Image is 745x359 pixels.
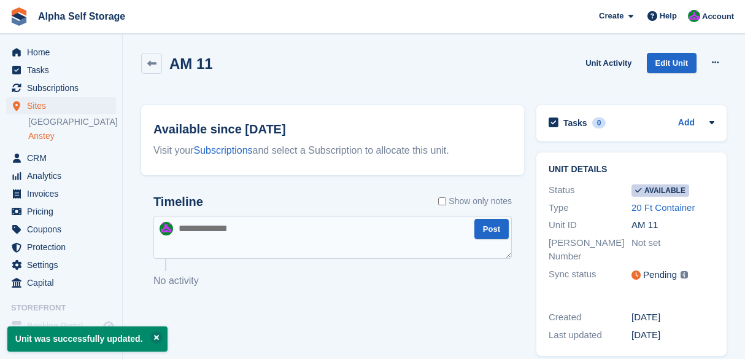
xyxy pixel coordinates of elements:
a: Subscriptions [194,145,253,156]
img: icon-info-grey-7440780725fd019a000dd9b08b2336e03edf1995a4989e88bcd33f0948082b44.svg [681,271,688,278]
span: Analytics [27,167,101,184]
div: Type [549,201,631,215]
a: menu [6,79,116,97]
span: Available [631,184,689,197]
a: Add [678,116,695,130]
span: Home [27,44,101,61]
div: Created [549,310,631,325]
a: menu [6,274,116,291]
span: Capital [27,274,101,291]
a: menu [6,256,116,274]
label: Show only notes [438,195,512,208]
h2: AM 11 [169,55,213,72]
div: [DATE] [631,310,714,325]
div: [PERSON_NAME] Number [549,236,631,264]
span: Sites [27,97,101,114]
span: Tasks [27,61,101,79]
img: James Bambury [160,222,173,235]
span: Account [702,10,734,23]
div: Pending [643,268,677,282]
a: menu [6,239,116,256]
a: menu [6,185,116,202]
h2: Available since [DATE] [153,120,512,138]
h2: Timeline [153,195,203,209]
div: 0 [592,117,606,128]
a: menu [6,149,116,167]
div: [DATE] [631,328,714,342]
span: Invoices [27,185,101,202]
span: Booking Portal [27,317,101,334]
a: menu [6,97,116,114]
span: Storefront [11,302,122,314]
a: menu [6,317,116,334]
div: Status [549,183,631,197]
img: James Bambury [688,10,700,22]
a: 20 Ft Container [631,202,695,213]
a: Preview store [101,318,116,333]
div: Not set [631,236,714,264]
span: Create [599,10,623,22]
span: CRM [27,149,101,167]
span: Pricing [27,203,101,220]
button: Post [474,219,509,239]
div: Visit your and select a Subscription to allocate this unit. [153,143,512,158]
img: stora-icon-8386f47178a22dfd0bd8f6a31ec36ba5ce8667c1dd55bd0f319d3a0aa187defe.svg [10,7,28,26]
div: Unit ID [549,218,631,232]
a: menu [6,61,116,79]
span: Help [660,10,677,22]
span: Subscriptions [27,79,101,97]
a: menu [6,44,116,61]
span: Protection [27,239,101,256]
input: Show only notes [438,195,446,208]
a: Alpha Self Storage [33,6,130,26]
a: Edit Unit [647,53,697,73]
a: Unit Activity [581,53,636,73]
p: Unit was successfully updated. [7,326,168,352]
a: Anstey [28,130,116,142]
h2: Tasks [563,117,587,128]
div: AM 11 [631,218,714,232]
h2: Unit details [549,165,714,175]
a: menu [6,203,116,220]
span: Settings [27,256,101,274]
span: Coupons [27,221,101,238]
div: Last updated [549,328,631,342]
a: menu [6,167,116,184]
a: [GEOGRAPHIC_DATA] [28,116,116,128]
p: No activity [153,274,512,288]
a: menu [6,221,116,238]
div: Sync status [549,267,631,283]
